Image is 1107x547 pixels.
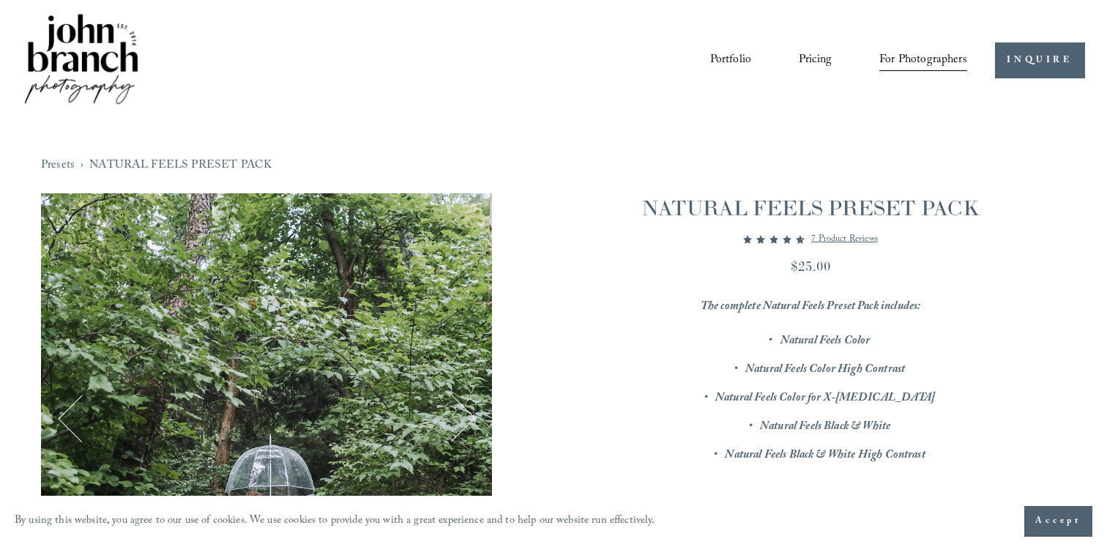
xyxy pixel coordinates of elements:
[701,297,921,317] em: The complete Natural Feels Preset Pack includes:
[15,511,655,532] p: By using this website, you agree to our use of cookies. We use cookies to provide you with a grea...
[811,231,878,248] a: 7 product reviews
[41,155,75,177] a: Presets
[58,395,105,442] button: Previous
[715,389,935,409] em: Natural Feels Color for X-[MEDICAL_DATA]
[760,417,890,437] em: Natural Feels Black & White
[725,446,925,466] em: Natural Feels Black & White High Contrast
[780,332,871,351] em: Natural Feels Color
[1024,506,1092,537] button: Accept
[22,11,141,110] img: John Branch IV Photography
[1035,514,1081,529] span: Accept
[555,256,1066,276] div: $25.00
[745,360,905,380] em: Natural Feels Color High Contrast
[89,155,272,177] a: NATURAL FEELS PRESET PACK
[879,48,967,72] a: folder dropdown
[555,193,1066,223] h1: NATURAL FEELS PRESET PACK
[995,42,1085,78] a: INQUIRE
[799,48,832,72] a: Pricing
[710,48,751,72] a: Portfolio
[81,155,83,177] span: ›
[879,49,967,72] span: For Photographers
[428,395,475,442] button: Next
